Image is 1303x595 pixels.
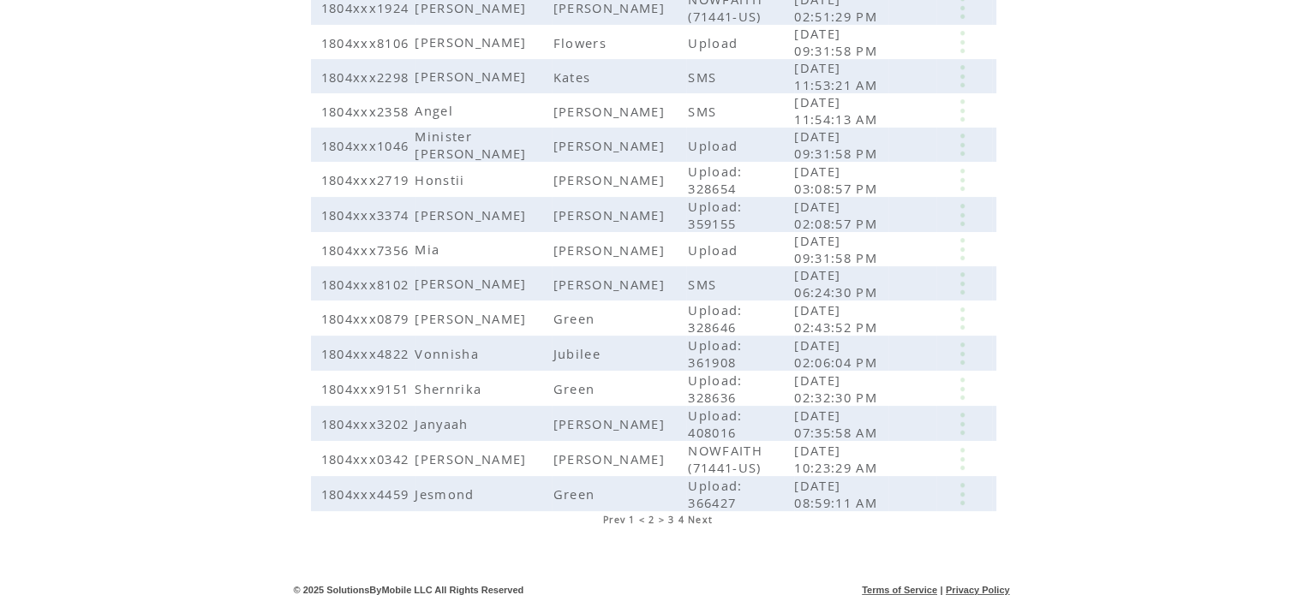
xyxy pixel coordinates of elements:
[688,514,713,526] a: Next
[794,93,882,128] span: [DATE] 11:54:13 AM
[415,102,457,119] span: Angel
[321,415,414,432] span: 1804xxx3202
[688,137,742,154] span: Upload
[553,206,669,223] span: [PERSON_NAME]
[688,103,720,120] span: SMS
[688,276,720,293] span: SMS
[794,128,882,162] span: [DATE] 09:31:58 PM
[415,68,530,85] span: [PERSON_NAME]
[794,59,882,93] span: [DATE] 11:53:21 AM
[688,34,742,51] span: Upload
[553,380,600,397] span: Green
[638,514,665,526] span: < 2 >
[603,514,625,526] a: Prev
[415,415,472,432] span: Janyaah
[415,206,530,223] span: [PERSON_NAME]
[321,485,414,503] span: 1804xxx4459
[553,415,669,432] span: [PERSON_NAME]
[321,380,414,397] span: 1804xxx9151
[553,450,669,467] span: [PERSON_NAME]
[553,345,605,362] span: Jubilee
[415,380,486,397] span: Shernrika
[553,137,669,154] span: [PERSON_NAME]
[415,450,530,467] span: [PERSON_NAME]
[415,128,530,162] span: Minister [PERSON_NAME]
[794,198,882,232] span: [DATE] 02:08:57 PM
[321,103,414,120] span: 1804xxx2358
[794,336,882,371] span: [DATE] 02:06:04 PM
[688,241,742,259] span: Upload
[629,514,635,526] a: 1
[321,206,414,223] span: 1804xxx3374
[794,372,882,406] span: [DATE] 02:32:30 PM
[321,137,414,154] span: 1804xxx1046
[688,477,742,511] span: Upload: 366427
[321,68,414,86] span: 1804xxx2298
[688,301,742,336] span: Upload: 328646
[321,450,414,467] span: 1804xxx0342
[794,232,882,266] span: [DATE] 09:31:58 PM
[415,33,530,51] span: [PERSON_NAME]
[862,585,937,595] a: Terms of Service
[688,372,742,406] span: Upload: 328636
[794,442,882,476] span: [DATE] 10:23:29 AM
[415,485,478,503] span: Jesmond
[688,336,742,371] span: Upload: 361908
[688,198,742,232] span: Upload: 359155
[294,585,524,595] span: © 2025 SolutionsByMobile LLC All Rights Reserved
[794,266,882,300] span: [DATE] 06:24:30 PM
[415,241,444,258] span: Mia
[321,310,414,327] span: 1804xxx0879
[940,585,942,595] span: |
[553,241,669,259] span: [PERSON_NAME]
[688,407,742,441] span: Upload: 408016
[321,276,414,293] span: 1804xxx8102
[321,241,414,259] span: 1804xxx7356
[553,310,600,327] span: Green
[415,345,483,362] span: Vonnisha
[321,34,414,51] span: 1804xxx8106
[553,103,669,120] span: [PERSON_NAME]
[794,407,882,441] span: [DATE] 07:35:58 AM
[553,34,611,51] span: Flowers
[553,276,669,293] span: [PERSON_NAME]
[321,345,414,362] span: 1804xxx4822
[415,275,530,292] span: [PERSON_NAME]
[688,68,720,86] span: SMS
[321,171,414,188] span: 1804xxx2719
[678,514,684,526] a: 4
[794,25,882,59] span: [DATE] 09:31:58 PM
[553,68,595,86] span: Kates
[553,171,669,188] span: [PERSON_NAME]
[794,477,882,511] span: [DATE] 08:59:11 AM
[668,514,674,526] a: 3
[794,301,882,336] span: [DATE] 02:43:52 PM
[415,310,530,327] span: [PERSON_NAME]
[794,163,882,197] span: [DATE] 03:08:57 PM
[946,585,1010,595] a: Privacy Policy
[688,442,765,476] span: NOWFAITH (71441-US)
[688,163,742,197] span: Upload: 328654
[553,485,600,503] span: Green
[415,171,469,188] span: Honstii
